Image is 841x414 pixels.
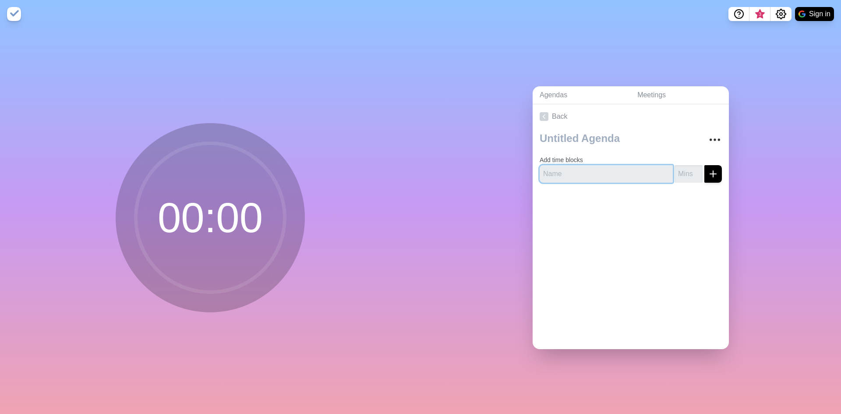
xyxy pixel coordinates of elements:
button: More [706,131,724,149]
button: Sign in [795,7,834,21]
img: google logo [799,11,806,18]
button: Help [728,7,749,21]
label: Add time blocks [540,156,583,163]
img: timeblocks logo [7,7,21,21]
a: Agendas [533,86,630,104]
button: Settings [770,7,792,21]
input: Name [540,165,673,183]
button: What’s new [749,7,770,21]
a: Meetings [630,86,729,104]
input: Mins [675,165,703,183]
a: Back [533,104,729,129]
span: 3 [756,11,763,18]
